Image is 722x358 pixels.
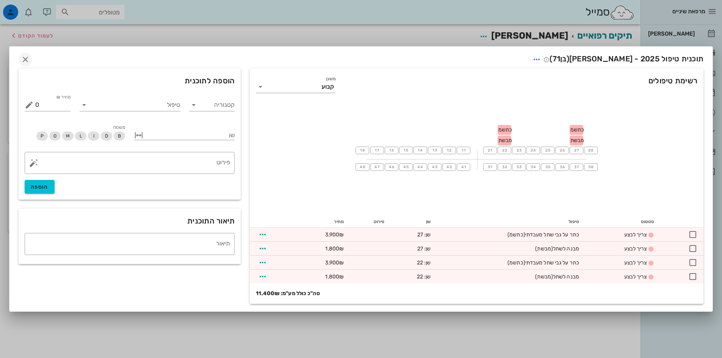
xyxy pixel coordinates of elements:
[501,165,507,169] span: 32
[624,231,647,238] span: צריך לבצע
[487,148,493,153] span: 21
[93,131,94,141] span: I
[553,54,561,63] span: 71
[350,216,390,228] th: פירוט
[390,216,437,228] th: שן
[584,147,598,154] button: 28
[325,245,344,252] span: 1,800₪
[498,137,512,144] span: מבשת
[325,231,344,238] span: 3,900₪
[483,163,497,171] button: 31
[570,147,583,154] button: 27
[443,231,579,239] div: כתר על גבי שתל מעבדתי
[437,216,585,228] th: טיפול
[585,216,661,228] th: סטטוס
[588,148,594,153] span: 28
[105,131,108,141] span: D
[359,165,366,169] span: 48
[326,76,336,82] label: משנן
[396,259,431,267] div: שן: 22
[113,125,125,130] span: משטח
[25,180,55,194] button: הוספה
[555,163,569,171] button: 36
[385,163,398,171] button: 46
[374,165,380,169] span: 47
[359,148,365,153] span: 18
[399,163,413,171] button: 45
[545,148,551,153] span: 25
[413,163,427,171] button: 44
[370,163,384,171] button: 47
[118,131,121,141] span: B
[498,136,511,145] div: מבשת
[403,165,409,169] span: 45
[570,125,583,135] div: כתשמ
[356,163,369,171] button: 48
[530,165,536,169] span: 34
[388,165,395,169] span: 46
[325,274,344,280] span: 1,800₪
[573,148,579,153] span: 27
[321,83,334,90] div: קבוע
[498,147,511,154] button: 22
[570,137,584,144] span: מבשת
[80,131,82,141] span: L
[457,147,470,154] button: 11
[526,147,540,154] button: 24
[417,148,423,153] span: 14
[19,69,241,93] div: הוספה לתוכנית
[550,54,569,63] span: (בן )
[428,147,442,154] button: 13
[483,147,497,154] button: 21
[396,231,431,239] div: שן: 27
[256,289,319,298] strong: סה"כ כולל מע"מ: 11,400₪
[31,184,49,190] span: הוספה
[498,163,511,171] button: 32
[570,127,584,133] span: כתשמ
[535,274,553,280] span: (מבשת)
[325,260,344,266] span: 3,900₪
[573,165,579,169] span: 37
[250,69,703,102] div: רשימת טיפולים
[516,165,522,169] span: 33
[543,54,703,63] span: תוכנית טיפול 2025 - [PERSON_NAME]
[588,165,594,169] span: 38
[516,148,522,153] span: 23
[53,131,56,141] span: O
[413,147,427,154] button: 14
[388,148,395,153] span: 16
[498,127,512,133] span: כתשמ
[56,94,70,100] label: מחיר ₪
[256,81,335,93] div: משנןקבוע
[507,231,525,238] span: (כתשמ)
[512,163,526,171] button: 33
[442,147,456,154] button: 12
[555,147,569,154] button: 26
[66,131,70,141] span: M
[403,148,409,153] span: 15
[512,147,526,154] button: 23
[428,163,442,171] button: 43
[535,245,553,252] span: (מבשת)
[487,165,493,169] span: 31
[399,147,413,154] button: 15
[624,260,647,266] span: צריך לבצע
[541,147,554,154] button: 25
[457,163,470,171] button: 41
[356,147,369,154] button: 18
[624,245,647,252] span: צריך לבצע
[446,148,452,153] span: 12
[19,209,241,233] div: תיאור התוכנית
[624,274,647,280] span: צריך לבצע
[443,245,579,253] div: מבנה לשתל
[559,148,565,153] span: 26
[385,147,398,154] button: 16
[460,148,467,153] span: 11
[570,163,583,171] button: 37
[507,260,525,266] span: (כתשמ)
[417,165,424,169] span: 44
[446,165,452,169] span: 42
[432,165,438,169] span: 43
[370,147,384,154] button: 17
[374,148,380,153] span: 17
